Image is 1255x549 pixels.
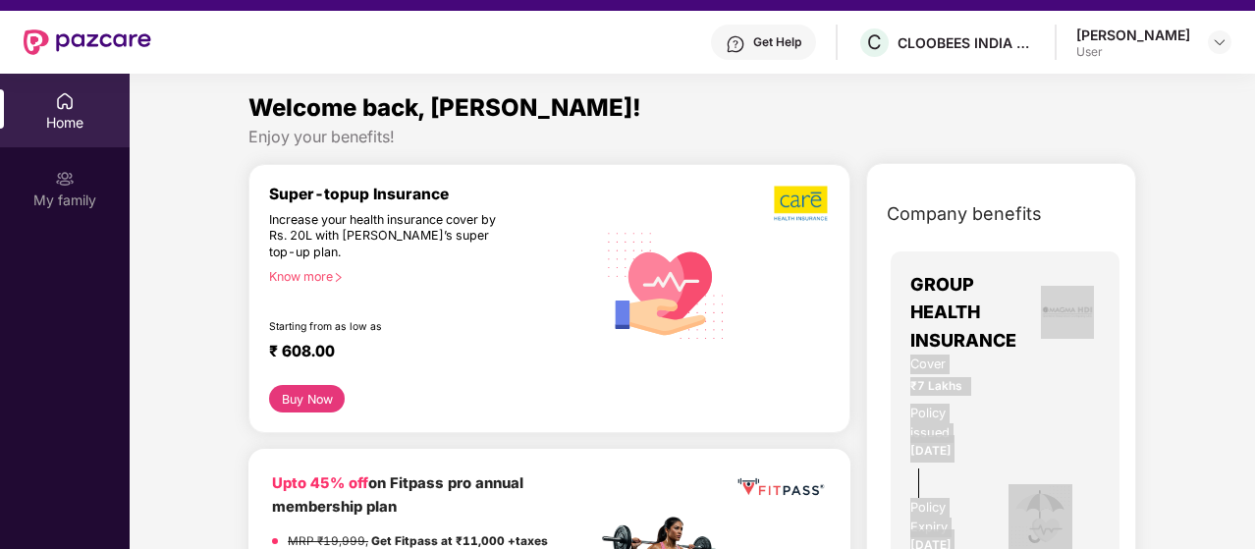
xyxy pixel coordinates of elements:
[24,29,151,55] img: New Pazcare Logo
[910,404,982,443] div: Policy issued
[735,472,827,501] img: fppp.png
[910,377,982,396] span: ₹7 Lakhs
[272,474,523,515] b: on Fitpass pro annual membership plan
[910,444,952,458] span: [DATE]
[269,269,584,283] div: Know more
[269,320,513,334] div: Starting from as low as
[1212,34,1228,50] img: svg+xml;base64,PHN2ZyBpZD0iRHJvcGRvd24tMzJ4MzIiIHhtbG5zPSJodHRwOi8vd3d3LnczLm9yZy8yMDAwL3N2ZyIgd2...
[910,355,982,374] span: Cover
[898,33,1035,52] div: CLOOBEES INDIA PRIVATE LIMITED
[1009,484,1072,549] img: icon
[248,93,641,122] span: Welcome back, [PERSON_NAME]!
[269,212,512,261] div: Increase your health insurance cover by Rs. 20L with [PERSON_NAME]’s super top-up plan.
[887,200,1042,228] span: Company benefits
[753,34,801,50] div: Get Help
[1076,44,1190,60] div: User
[1041,286,1094,339] img: insurerLogo
[269,385,345,412] button: Buy Now
[910,498,982,537] div: Policy Expiry
[867,30,882,54] span: C
[269,185,596,203] div: Super-topup Insurance
[333,272,344,283] span: right
[774,185,830,222] img: b5dec4f62d2307b9de63beb79f102df3.png
[596,213,737,356] img: svg+xml;base64,PHN2ZyB4bWxucz0iaHR0cDovL3d3dy53My5vcmcvMjAwMC9zdmciIHhtbG5zOnhsaW5rPSJodHRwOi8vd3...
[55,169,75,189] img: svg+xml;base64,PHN2ZyB3aWR0aD0iMjAiIGhlaWdodD0iMjAiIHZpZXdCb3g9IjAgMCAyMCAyMCIgZmlsbD0ibm9uZSIgeG...
[910,271,1035,355] span: GROUP HEALTH INSURANCE
[1076,26,1190,44] div: [PERSON_NAME]
[726,34,745,54] img: svg+xml;base64,PHN2ZyBpZD0iSGVscC0zMngzMiIgeG1sbnM9Imh0dHA6Ly93d3cudzMub3JnLzIwMDAvc3ZnIiB3aWR0aD...
[288,534,368,548] del: MRP ₹19,999,
[272,474,368,492] b: Upto 45% off
[371,534,548,548] strong: Get Fitpass at ₹11,000 +taxes
[269,342,576,365] div: ₹ 608.00
[55,91,75,111] img: svg+xml;base64,PHN2ZyBpZD0iSG9tZSIgeG1sbnM9Imh0dHA6Ly93d3cudzMub3JnLzIwMDAvc3ZnIiB3aWR0aD0iMjAiIG...
[248,127,1136,147] div: Enjoy your benefits!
